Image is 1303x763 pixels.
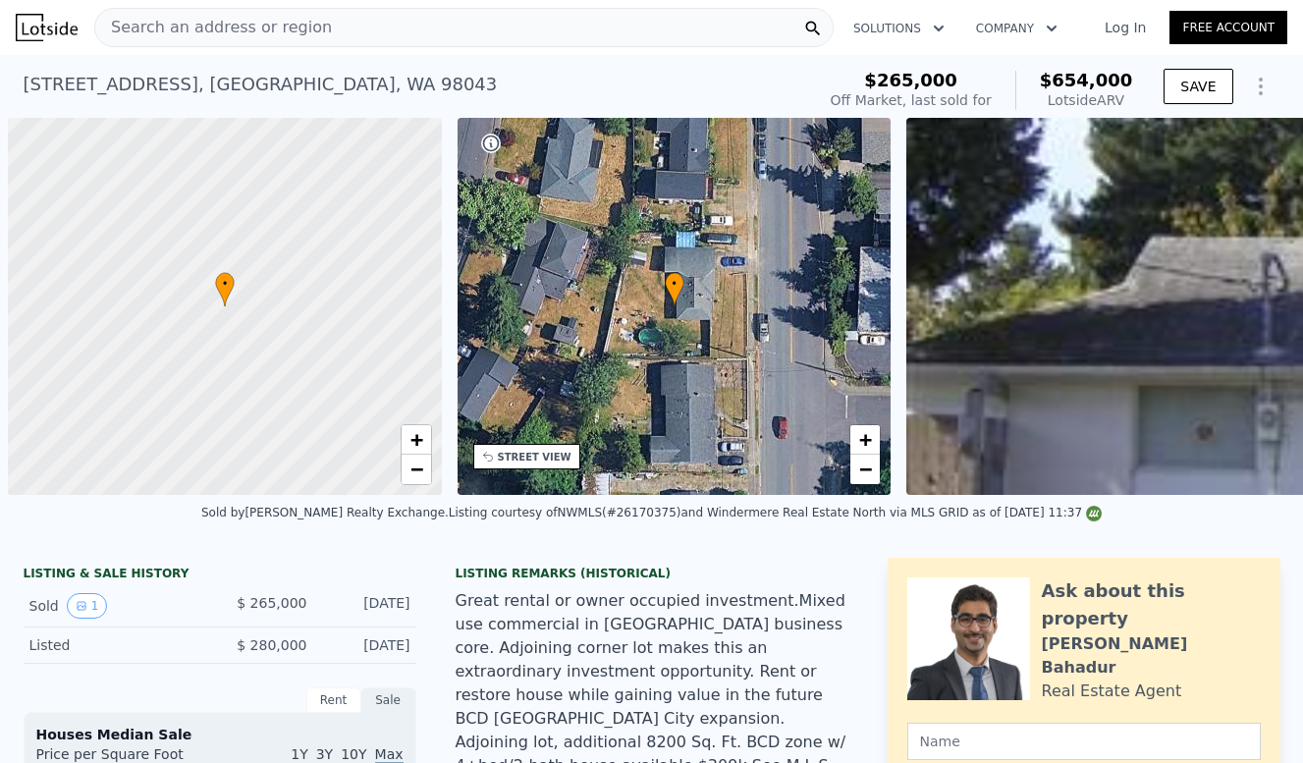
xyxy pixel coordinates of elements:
button: Solutions [838,11,960,46]
div: Sold by [PERSON_NAME] Realty Exchange . [201,506,449,519]
span: $ 280,000 [237,637,306,653]
div: Off Market, last sold for [831,90,992,110]
div: [DATE] [323,593,410,619]
span: Search an address or region [95,16,332,39]
span: + [859,427,872,452]
span: − [859,457,872,481]
div: • [215,272,235,306]
div: [STREET_ADDRESS] , [GEOGRAPHIC_DATA] , WA 98043 [24,71,498,98]
span: 3Y [316,746,333,762]
div: [PERSON_NAME] Bahadur [1042,632,1261,680]
button: Show Options [1241,67,1280,106]
button: SAVE [1164,69,1232,104]
div: Rent [306,687,361,713]
button: Company [960,11,1073,46]
a: Zoom in [402,425,431,455]
div: LISTING & SALE HISTORY [24,566,416,585]
img: NWMLS Logo [1086,506,1102,521]
span: • [215,275,235,293]
button: View historical data [67,593,108,619]
div: Ask about this property [1042,577,1261,632]
span: $654,000 [1040,70,1133,90]
div: Sale [361,687,416,713]
div: Lotside ARV [1040,90,1133,110]
div: • [665,272,684,306]
a: Free Account [1169,11,1287,44]
a: Zoom out [850,455,880,484]
span: • [665,275,684,293]
a: Zoom in [850,425,880,455]
div: Sold [29,593,204,619]
input: Name [907,723,1261,760]
a: Log In [1081,18,1169,37]
span: − [409,457,422,481]
div: STREET VIEW [498,450,571,464]
div: Listing Remarks (Historical) [456,566,848,581]
span: 10Y [341,746,366,762]
div: Houses Median Sale [36,725,404,744]
span: $265,000 [864,70,957,90]
div: [DATE] [323,635,410,655]
div: Listing courtesy of NWMLS (#26170375) and Windermere Real Estate North via MLS GRID as of [DATE] ... [449,506,1102,519]
span: + [409,427,422,452]
a: Zoom out [402,455,431,484]
span: 1Y [291,746,307,762]
div: Listed [29,635,204,655]
span: $ 265,000 [237,595,306,611]
img: Lotside [16,14,78,41]
div: Real Estate Agent [1042,680,1182,703]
